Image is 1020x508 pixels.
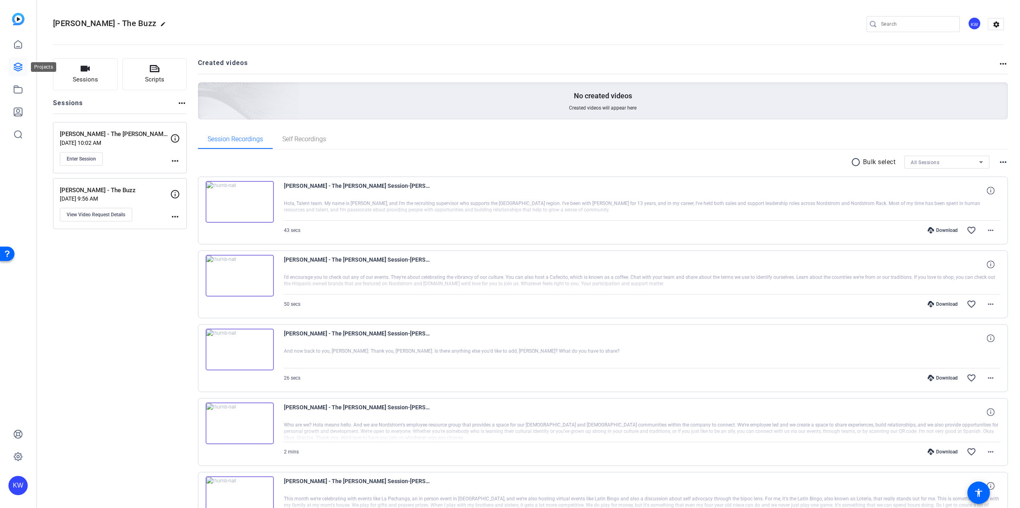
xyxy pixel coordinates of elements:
button: Scripts [122,58,187,90]
div: Projects [31,62,56,72]
span: [PERSON_NAME] - The [PERSON_NAME] Session-[PERSON_NAME]-2025-09-12-10-27-46-360-0 [284,476,432,496]
img: thumb-nail [206,329,274,370]
mat-icon: accessibility [974,488,983,498]
mat-icon: more_horiz [998,59,1008,69]
div: Download [924,227,962,234]
button: Enter Session [60,152,103,166]
img: thumb-nail [206,402,274,444]
mat-icon: more_horiz [986,447,996,457]
mat-icon: more_horiz [998,157,1008,167]
span: 26 secs [284,375,300,381]
p: No created videos [574,91,632,101]
mat-icon: more_horiz [170,212,180,221]
span: Session Recordings [208,136,263,142]
mat-icon: radio_button_unchecked [851,157,863,167]
div: KW [968,17,981,30]
span: 2 mins [284,449,299,455]
input: Search [881,19,953,29]
span: Scripts [145,75,164,84]
mat-icon: more_horiz [177,98,187,108]
mat-icon: settings [988,18,1004,30]
span: Sessions [73,75,98,84]
mat-icon: more_horiz [986,226,996,235]
mat-icon: more_horiz [986,373,996,383]
img: thumb-nail [206,181,274,223]
span: [PERSON_NAME] - The [PERSON_NAME] Session-[PERSON_NAME]-2025-09-12-10-34-11-477-0 [284,255,432,274]
img: thumb-nail [206,255,274,297]
mat-icon: favorite_border [967,373,976,383]
button: View Video Request Details [60,208,132,221]
span: View Video Request Details [67,211,125,218]
p: Bulk select [863,157,896,167]
div: Download [924,449,962,455]
mat-icon: more_horiz [986,299,996,309]
mat-icon: more_horiz [170,156,180,166]
span: 43 secs [284,228,300,233]
p: [PERSON_NAME] - The Buzz [60,186,170,195]
span: Enter Session [67,156,96,162]
img: Creted videos background [108,3,300,177]
p: [DATE] 9:56 AM [60,195,170,202]
button: Sessions [53,58,118,90]
div: Download [924,301,962,307]
span: Self Recordings [282,136,326,142]
span: 50 secs [284,301,300,307]
span: [PERSON_NAME] - The [PERSON_NAME] Session-[PERSON_NAME]-2025-09-12-10-35-17-536-0 [284,181,432,200]
img: blue-gradient.svg [12,13,24,25]
mat-icon: favorite_border [967,447,976,457]
mat-icon: favorite_border [967,299,976,309]
span: [PERSON_NAME] - The Buzz [53,18,156,28]
span: [PERSON_NAME] - The [PERSON_NAME] Session-[PERSON_NAME]-2025-09-12-10-32-47-754-0 [284,329,432,348]
mat-icon: favorite_border [967,226,976,235]
p: [DATE] 10:02 AM [60,140,170,146]
span: [PERSON_NAME] - The [PERSON_NAME] Session-[PERSON_NAME]-2025-09-12-10-29-26-350-0 [284,402,432,422]
span: All Sessions [911,160,939,165]
div: Download [924,375,962,381]
h2: Created videos [198,58,999,74]
div: KW [8,476,28,495]
ngx-avatar: Kent Worthington [968,17,982,31]
mat-icon: edit [160,21,170,31]
span: Created videos will appear here [569,105,636,111]
h2: Sessions [53,98,83,114]
p: [PERSON_NAME] - The [PERSON_NAME] Session [60,130,170,139]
